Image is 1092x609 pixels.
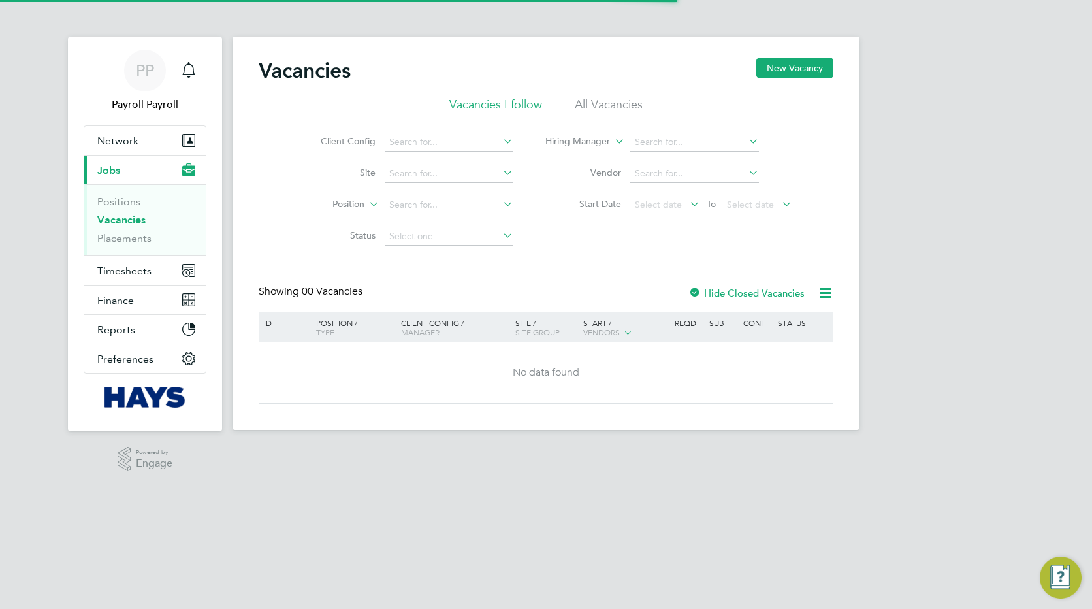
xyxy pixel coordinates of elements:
[515,327,560,337] span: Site Group
[259,285,365,299] div: Showing
[84,184,206,255] div: Jobs
[97,323,135,336] span: Reports
[630,165,759,183] input: Search for...
[84,50,206,112] a: PPPayroll Payroll
[385,196,513,214] input: Search for...
[512,312,581,343] div: Site /
[84,387,206,408] a: Go to home page
[97,164,120,176] span: Jobs
[575,97,643,120] li: All Vacancies
[580,312,671,344] div: Start /
[84,256,206,285] button: Timesheets
[118,447,173,472] a: Powered byEngage
[97,353,153,365] span: Preferences
[300,135,376,147] label: Client Config
[136,458,172,469] span: Engage
[97,232,152,244] a: Placements
[756,58,833,78] button: New Vacancy
[97,294,134,306] span: Finance
[289,198,364,211] label: Position
[261,366,831,380] div: No data found
[385,165,513,183] input: Search for...
[535,135,610,148] label: Hiring Manager
[97,135,138,147] span: Network
[583,327,620,337] span: Vendors
[84,344,206,373] button: Preferences
[300,229,376,241] label: Status
[775,312,831,334] div: Status
[1040,557,1082,599] button: Engage Resource Center
[97,265,152,277] span: Timesheets
[398,312,512,343] div: Client Config /
[84,156,206,184] button: Jobs
[68,37,222,431] nav: Main navigation
[316,327,334,337] span: Type
[300,167,376,178] label: Site
[136,447,172,458] span: Powered by
[630,133,759,152] input: Search for...
[635,199,682,210] span: Select date
[104,387,186,408] img: hays-logo-retina.png
[385,133,513,152] input: Search for...
[84,97,206,112] span: Payroll Payroll
[84,315,206,344] button: Reports
[97,195,140,208] a: Positions
[259,58,351,84] h2: Vacancies
[261,312,306,334] div: ID
[84,126,206,155] button: Network
[727,199,774,210] span: Select date
[306,312,398,343] div: Position /
[671,312,705,334] div: Reqd
[97,214,146,226] a: Vacancies
[706,312,740,334] div: Sub
[703,195,720,212] span: To
[136,62,154,79] span: PP
[385,227,513,246] input: Select one
[688,287,805,299] label: Hide Closed Vacancies
[546,198,621,210] label: Start Date
[546,167,621,178] label: Vendor
[84,286,206,314] button: Finance
[449,97,542,120] li: Vacancies I follow
[302,285,362,298] span: 00 Vacancies
[401,327,440,337] span: Manager
[740,312,774,334] div: Conf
